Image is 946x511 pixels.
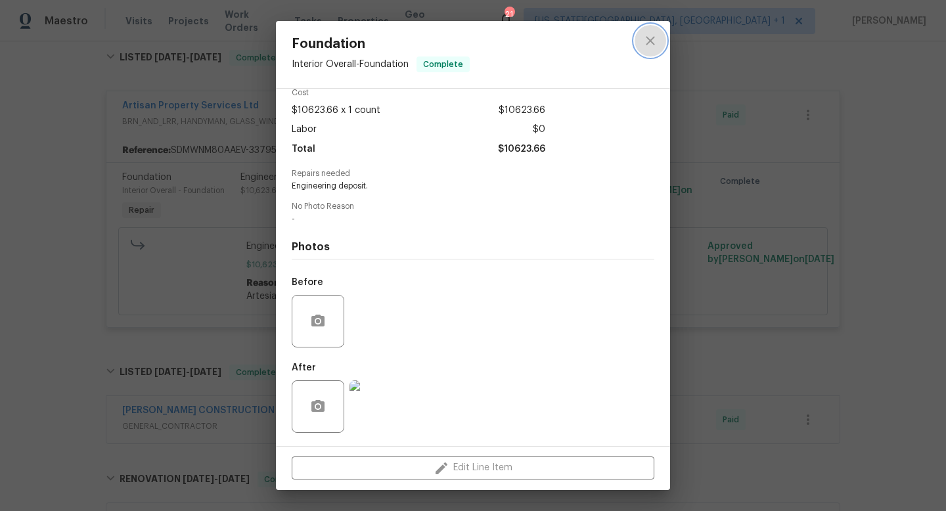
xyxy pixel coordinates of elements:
span: Repairs needed [292,169,654,178]
span: Foundation [292,37,470,51]
h4: Photos [292,240,654,254]
span: $10623.66 x 1 count [292,101,380,120]
span: Cost [292,89,545,97]
span: - [292,213,618,225]
span: $10623.66 [498,140,545,159]
span: No Photo Reason [292,202,654,211]
button: close [635,25,666,56]
span: Engineering deposit. [292,181,618,192]
h5: Before [292,278,323,287]
span: Interior Overall - Foundation [292,60,409,69]
h5: After [292,363,316,372]
span: $0 [533,120,545,139]
span: Total [292,140,315,159]
div: 21 [505,8,514,21]
span: Complete [418,58,468,71]
span: Labor [292,120,317,139]
span: $10623.66 [499,101,545,120]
